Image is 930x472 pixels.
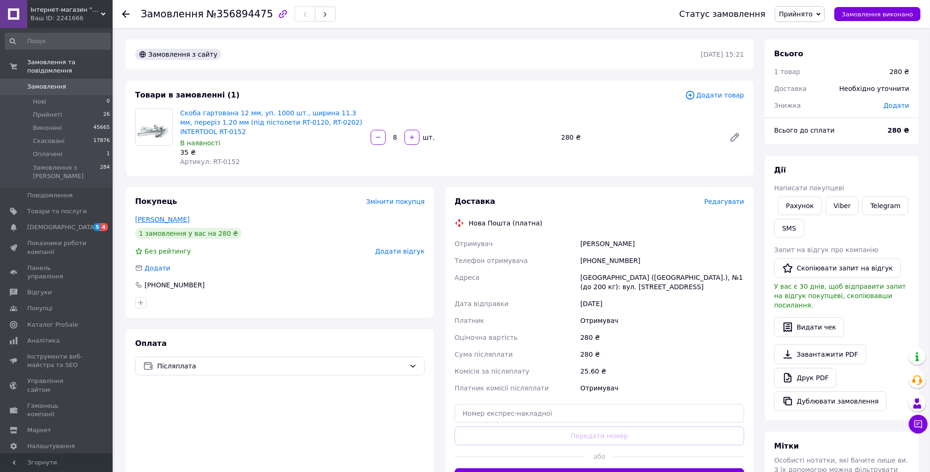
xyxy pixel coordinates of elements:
span: Каталог ProSale [27,321,78,329]
span: Сума післяплати [455,351,513,358]
span: 5 [93,223,101,231]
span: Платник комісії післяплати [455,384,549,392]
div: шт. [420,133,435,142]
span: [DEMOGRAPHIC_DATA] [27,223,97,232]
img: Скоба гартована 12 мм, уп. 1000 шт., ширина 11.3 мм, переріз 1.20 мм (під пістолети RT-0120, RT-0... [136,109,172,145]
span: Післяплата [157,361,405,371]
span: Додати відгук [375,247,425,255]
span: Всього до сплати [774,127,835,134]
div: Отримувач [579,312,746,329]
span: Оплачені [33,150,62,158]
button: Видати чек [774,317,844,337]
button: Дублювати замовлення [774,391,887,411]
a: Редагувати [725,128,744,147]
div: 280 ₴ [579,329,746,346]
span: Панель управління [27,264,87,281]
time: [DATE] 15:21 [701,51,744,58]
span: В наявності [180,139,221,147]
span: У вас є 30 днів, щоб відправити запит на відгук покупцеві, скопіювавши посилання. [774,283,906,309]
span: Виконані [33,124,62,132]
span: Товари в замовленні (1) [135,90,240,99]
span: Замовлення виконано [842,11,913,18]
span: Аналітика [27,337,60,345]
button: Рахунок [778,196,822,215]
div: 1 замовлення у вас на 280 ₴ [135,228,242,239]
input: Номер експрес-накладної [455,404,744,423]
span: Оціночна вартість [455,334,518,341]
span: Доставка [774,85,807,92]
span: Знижка [774,102,801,109]
span: Покупці [27,304,53,313]
input: Пошук [5,33,111,50]
span: Відгуки [27,288,52,297]
a: Telegram [862,196,908,215]
div: Замовлення з сайту [135,49,221,60]
span: Маркет [27,426,51,435]
span: Інтернет-магазин "TeRem" [30,6,101,14]
span: Комісія за післяплату [455,367,529,375]
span: або [585,452,614,461]
div: 280 ₴ [557,131,722,144]
span: Замовлення та повідомлення [27,58,113,75]
span: Скасовані [33,137,65,145]
span: Оплата [135,339,167,348]
span: Дата відправки [455,300,509,307]
a: Завантажити PDF [774,345,866,364]
div: Ваш ID: 2241666 [30,14,113,22]
span: Гаманець компанії [27,402,87,419]
span: Нові [33,97,46,106]
span: 45665 [93,124,110,132]
span: Написати покупцеві [774,184,844,192]
span: 4 [100,223,108,231]
span: Додати [145,264,170,272]
span: Прийняті [33,111,62,119]
span: Отримувач [455,240,493,247]
button: Чат з покупцем [909,415,928,434]
span: Налаштування [27,442,75,450]
div: [DATE] [579,295,746,312]
span: Адреса [455,274,480,281]
div: 280 ₴ [579,346,746,363]
div: [PHONE_NUMBER] [144,280,206,290]
span: 26 [103,111,110,119]
span: Замовлення [141,8,204,20]
span: 1 товар [774,68,800,75]
div: Статус замовлення [679,9,766,19]
span: Товари та послуги [27,207,87,216]
b: 280 ₴ [888,127,909,134]
span: Показники роботи компанії [27,239,87,256]
span: Телефон отримувача [455,257,528,264]
div: 35 ₴ [180,148,363,157]
a: Viber [826,196,859,215]
span: Доставка [455,197,495,206]
span: Платник [455,317,484,324]
span: Артикул: RT-0152 [180,158,240,165]
span: Дії [774,165,786,174]
span: Замовлення [27,82,66,91]
span: Редагувати [704,198,744,205]
span: №356894475 [206,8,273,20]
div: [PHONE_NUMBER] [579,252,746,269]
a: Друк PDF [774,368,837,388]
div: 280 ₴ [890,67,909,76]
a: [PERSON_NAME] [135,216,190,223]
span: Без рейтингу [145,247,191,255]
span: Мітки [774,442,799,450]
div: [PERSON_NAME] [579,235,746,252]
span: Інструменти веб-майстра та SEO [27,352,87,369]
a: Скоба гартована 12 мм, уп. 1000 шт., ширина 11.3 мм, переріз 1.20 мм (під пістолети RT-0120, RT-0... [180,109,362,135]
span: Замовлення з [PERSON_NAME] [33,164,100,180]
span: 17876 [93,137,110,145]
button: Скопіювати запит на відгук [774,258,901,278]
span: Додати товар [685,90,744,100]
div: [GEOGRAPHIC_DATA] ([GEOGRAPHIC_DATA].), №1 (до 200 кг): вул. [STREET_ADDRESS] [579,269,746,295]
div: Отримувач [579,380,746,397]
span: Управління сайтом [27,377,87,394]
div: Нова Пошта (платна) [466,218,545,228]
span: Прийнято [779,10,813,18]
span: 0 [107,97,110,106]
span: Покупець [135,197,177,206]
span: Запит на відгук про компанію [774,246,878,254]
span: Змінити покупця [366,198,425,205]
div: Необхідно уточнити [834,78,915,99]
